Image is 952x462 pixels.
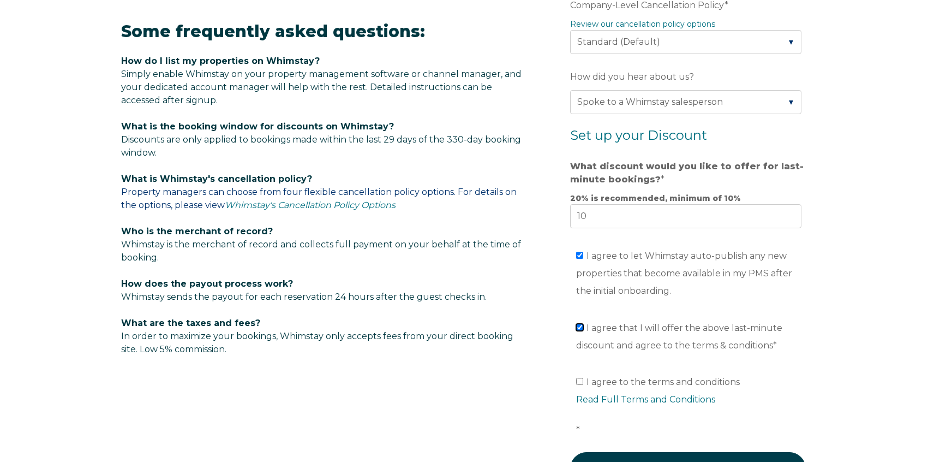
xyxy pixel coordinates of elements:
span: How did you hear about us? [570,68,694,85]
span: Some frequently asked questions: [122,21,426,42]
span: Who is the merchant of record? [122,226,273,236]
span: I agree to the terms and conditions [576,377,807,435]
span: I agree that I will offer the above last-minute discount and agree to the terms & conditions [576,323,782,351]
span: What is Whimstay's cancellation policy? [122,174,313,184]
span: Whimstay sends the payout for each reservation 24 hours after the guest checks in. [122,292,487,302]
span: What is the booking window for discounts on Whimstay? [122,121,394,132]
a: Read Full Terms and Conditions [576,394,715,405]
span: Discounts are only applied to bookings made within the last 29 days of the 330-day booking window. [122,134,522,158]
a: Review our cancellation policy options [570,19,715,29]
span: Set up your Discount [570,127,707,143]
span: What are the taxes and fees? [122,318,261,328]
input: I agree to let Whimstay auto-publish any new properties that become available in my PMS after the... [576,252,583,259]
span: How do I list my properties on Whimstay? [122,56,320,66]
span: How does the payout process work? [122,279,294,289]
p: Property managers can choose from four flexible cancellation policy options. For details on the o... [122,173,528,212]
span: Simply enable Whimstay on your property management software or channel manager, and your dedicate... [122,69,522,105]
input: I agree to the terms and conditionsRead Full Terms and Conditions* [576,378,583,385]
span: In order to maximize your bookings, Whimstay only accepts fees from your direct booking site. Low... [122,318,514,354]
span: Whimstay is the merchant of record and collects full payment on your behalf at the time of booking. [122,239,522,263]
strong: 20% is recommended, minimum of 10% [570,193,741,203]
a: Whimstay's Cancellation Policy Options [225,200,396,210]
input: I agree that I will offer the above last-minute discount and agree to the terms & conditions* [576,324,583,331]
span: I agree to let Whimstay auto-publish any new properties that become available in my PMS after the... [576,251,792,296]
strong: What discount would you like to offer for last-minute bookings? [570,161,804,185]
